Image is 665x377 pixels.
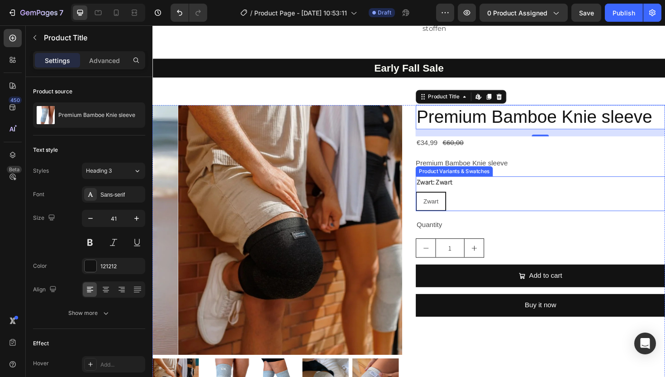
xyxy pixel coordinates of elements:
button: Heading 3 [82,163,145,179]
div: Show more [68,309,110,318]
div: Sans-serif [100,191,143,199]
div: Hover [33,359,49,367]
div: €60,00 [306,117,330,132]
span: 0 product assigned [487,8,547,18]
div: Buy it now [394,290,427,303]
strong: Early Fall Sale [235,39,309,51]
div: Styles [33,167,49,175]
p: Product Title [44,32,142,43]
button: decrement [279,226,299,246]
span: Zwart [287,183,303,190]
div: Align [33,284,58,296]
div: 450 [9,97,22,104]
div: Effect [33,339,49,348]
button: Publish [605,4,643,22]
div: Open Intercom Messenger [634,333,656,354]
div: Text style [33,146,58,154]
div: €34,99 [279,117,303,132]
span: / [250,8,252,18]
div: Add to cart [399,259,433,272]
button: increment [330,226,351,246]
div: Undo/Redo [171,4,207,22]
div: Font [33,190,44,198]
div: Product Variants & Swatches [280,150,359,159]
div: Product source [33,87,72,96]
p: Premium Bamboe Knie sleeve [279,142,376,150]
div: Add... [100,361,143,369]
button: Show more [33,305,145,321]
p: Advanced [89,56,120,65]
div: Publish [613,8,635,18]
p: 7 [59,7,63,18]
button: Buy it now [279,285,543,309]
p: Settings [45,56,70,65]
button: Save [571,4,601,22]
div: Product Title [290,72,327,80]
p: Premium Bamboe Knie sleeve [58,112,135,118]
legend: Zwart: Zwart [279,160,318,173]
span: Draft [378,9,391,17]
span: Heading 3 [86,167,112,175]
div: Color [33,262,47,270]
div: Quantity [279,204,543,219]
div: 121212 [100,262,143,271]
span: Product Page - [DATE] 10:53:11 [254,8,347,18]
iframe: Design area [152,25,665,377]
span: Save [579,9,594,17]
button: 7 [4,4,67,22]
div: Beta [7,166,22,173]
img: product feature img [37,106,55,124]
button: 0 product assigned [480,4,568,22]
input: quantity [299,226,330,246]
div: Size [33,212,57,224]
button: Add to cart [279,253,543,277]
h2: Premium Bamboe Knie sleeve [279,84,543,110]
